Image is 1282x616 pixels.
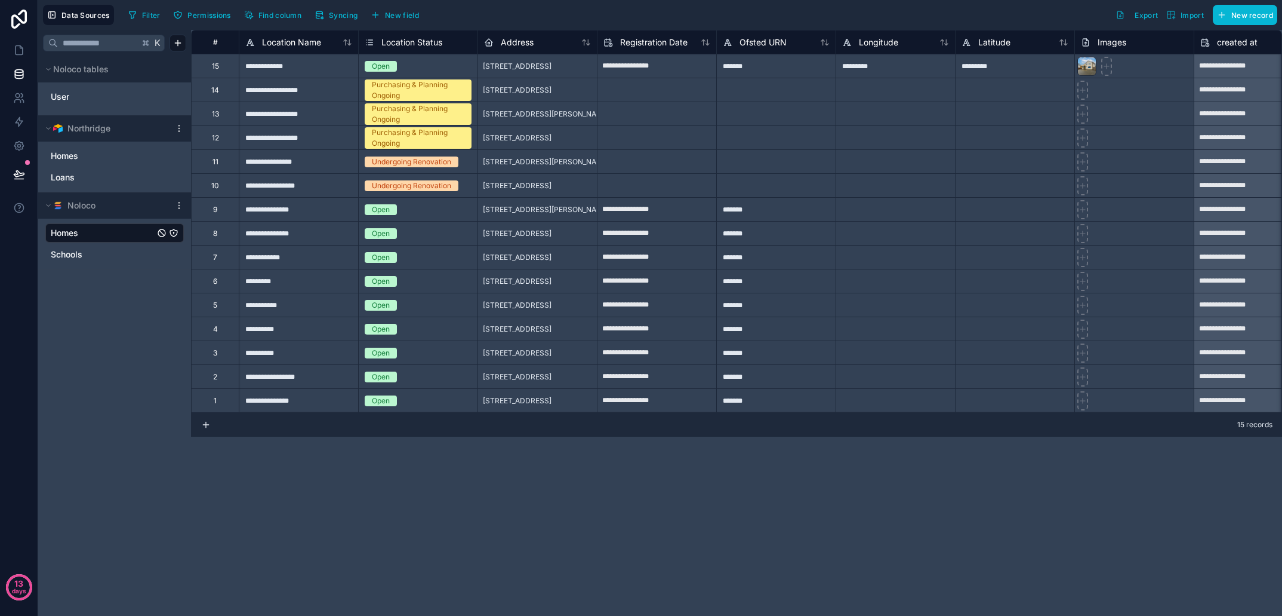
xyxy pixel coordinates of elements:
span: Export [1135,11,1158,20]
div: Open [372,252,390,263]
div: Schools [45,245,184,264]
button: Filter [124,6,165,24]
span: Ofsted URN [739,36,787,48]
span: Filter [142,11,161,20]
button: New field [366,6,423,24]
div: Undergoing Renovation [372,180,451,191]
span: Address [501,36,534,48]
span: [STREET_ADDRESS] [483,229,551,238]
a: Loans [51,171,155,183]
div: User [45,87,184,106]
span: [STREET_ADDRESS] [483,181,551,191]
span: [STREET_ADDRESS] [483,253,551,262]
span: Loans [51,171,75,183]
span: New field [385,11,419,20]
div: # [201,38,230,47]
span: [STREET_ADDRESS][PERSON_NAME] [483,205,609,214]
span: Location Name [262,36,321,48]
div: 11 [212,157,218,167]
div: Open [372,372,390,382]
div: Homes [45,223,184,243]
div: 12 [212,133,219,143]
span: Data Sources [61,11,110,20]
span: [STREET_ADDRESS] [483,277,551,286]
button: Find column [240,6,306,24]
span: Noloco tables [53,63,109,75]
button: Noloco tables [43,61,179,78]
span: [STREET_ADDRESS] [483,62,551,71]
span: [STREET_ADDRESS] [483,301,551,310]
div: 3 [213,348,217,358]
span: Northridge [67,122,110,134]
span: Permissions [187,11,230,20]
span: [STREET_ADDRESS] [483,85,551,95]
span: Homes [51,227,78,239]
div: Loans [45,168,184,187]
span: Images [1098,36,1126,48]
span: Latitude [978,36,1010,48]
button: Import [1162,5,1208,25]
div: 15 [212,62,219,71]
div: Open [372,396,390,406]
img: SmartSuite logo [53,201,63,210]
span: [STREET_ADDRESS] [483,372,551,382]
div: 9 [213,205,217,214]
span: Find column [258,11,301,20]
button: SmartSuite logoNoloco [43,197,170,214]
span: Homes [51,150,78,162]
div: Open [372,348,390,358]
div: Open [372,204,390,215]
a: Schools [51,249,155,261]
span: Noloco [67,200,95,212]
button: Syncing [310,6,362,24]
span: [STREET_ADDRESS] [483,324,551,334]
span: User [51,91,69,103]
span: [STREET_ADDRESS] [483,133,551,143]
a: Syncing [310,6,366,24]
div: Open [372,300,390,311]
span: [STREET_ADDRESS] [483,396,551,406]
button: Permissions [169,6,235,24]
div: 5 [213,301,217,310]
div: Purchasing & Planning Ongoing [372,79,464,101]
div: 4 [213,324,218,334]
div: Open [372,324,390,335]
button: Airtable LogoNorthridge [43,120,170,137]
button: Data Sources [43,5,114,25]
div: Purchasing & Planning Ongoing [372,127,464,149]
span: Location Status [381,36,442,48]
span: 15 records [1237,420,1272,430]
a: User [51,91,143,103]
a: Homes [51,227,155,239]
span: [STREET_ADDRESS][PERSON_NAME] [483,157,609,167]
button: Export [1111,5,1162,25]
div: Open [372,228,390,239]
div: 13 [212,109,219,119]
div: Undergoing Renovation [372,157,451,167]
div: Purchasing & Planning Ongoing [372,103,464,125]
div: 10 [211,181,219,191]
span: Syncing [329,11,358,20]
div: 7 [213,253,217,262]
div: Open [372,61,390,72]
div: 1 [214,396,217,406]
div: 2 [213,372,217,382]
p: 13 [14,578,23,590]
span: Registration Date [620,36,688,48]
a: Permissions [169,6,239,24]
a: Homes [51,150,155,162]
span: Longitude [859,36,898,48]
span: New record [1231,11,1273,20]
span: [STREET_ADDRESS][PERSON_NAME] [483,109,609,119]
p: days [12,583,26,599]
span: K [153,39,162,47]
img: Airtable Logo [53,124,63,133]
span: Schools [51,249,82,261]
div: 8 [213,229,217,238]
button: New record [1213,5,1277,25]
span: [STREET_ADDRESS] [483,348,551,358]
div: 6 [213,277,217,286]
div: Open [372,276,390,287]
div: 14 [211,85,219,95]
div: Homes [45,146,184,166]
